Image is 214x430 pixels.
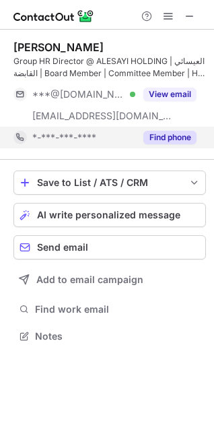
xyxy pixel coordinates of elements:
[13,327,206,346] button: Notes
[13,55,206,80] div: Group HR Director @ ALESAYI HOLDING | العيسائي القابضة | Board Member | Committee Member | HR Ope...
[37,210,180,220] span: AI write personalized message
[143,131,197,144] button: Reveal Button
[35,330,201,342] span: Notes
[37,242,88,253] span: Send email
[32,88,125,100] span: ***@[DOMAIN_NAME]
[32,110,172,122] span: [EMAIL_ADDRESS][DOMAIN_NAME]
[36,274,143,285] span: Add to email campaign
[13,235,206,259] button: Send email
[13,171,206,195] button: save-profile-one-click
[13,203,206,227] button: AI write personalized message
[13,268,206,292] button: Add to email campaign
[13,40,104,54] div: [PERSON_NAME]
[13,300,206,319] button: Find work email
[35,303,201,315] span: Find work email
[143,88,197,101] button: Reveal Button
[37,177,182,188] div: Save to List / ATS / CRM
[13,8,94,24] img: ContactOut v5.3.10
